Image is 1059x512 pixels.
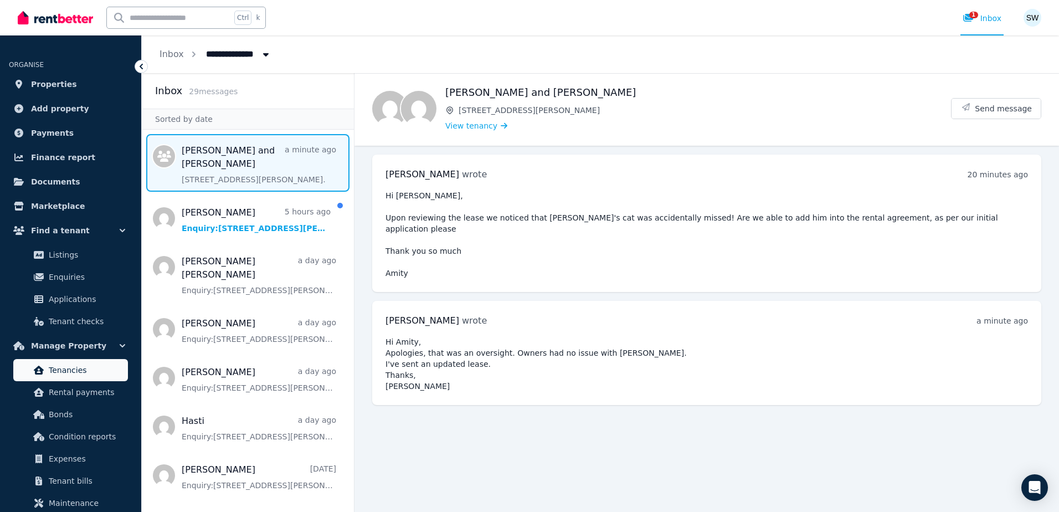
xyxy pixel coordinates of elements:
span: Tenant bills [49,474,124,488]
img: Amity Fricker [372,91,408,126]
span: k [256,13,260,22]
span: Properties [31,78,77,91]
a: Tenant checks [13,310,128,332]
span: wrote [462,315,487,326]
span: [STREET_ADDRESS][PERSON_NAME] [459,105,951,116]
span: wrote [462,169,487,180]
pre: Hi Amity, Apologies, that was an oversight. Owners had no issue with [PERSON_NAME]. I've sent an ... [385,336,1028,392]
a: Add property [9,98,132,120]
a: [PERSON_NAME]5 hours agoEnquiry:[STREET_ADDRESS][PERSON_NAME]. [182,206,331,234]
nav: Breadcrumb [142,35,289,73]
span: [PERSON_NAME] [385,315,459,326]
span: Find a tenant [31,224,90,237]
span: View tenancy [445,120,497,131]
a: Condition reports [13,426,128,448]
a: [PERSON_NAME] and [PERSON_NAME]a minute ago[STREET_ADDRESS][PERSON_NAME]. [182,144,336,185]
span: Applications [49,293,124,306]
span: 29 message s [189,87,238,96]
pre: Hi [PERSON_NAME], Upon reviewing the lease we noticed that [PERSON_NAME]'s cat was accidentally m... [385,190,1028,279]
a: [PERSON_NAME][DATE]Enquiry:[STREET_ADDRESS][PERSON_NAME]. [182,463,336,491]
a: Payments [9,122,132,144]
time: 20 minutes ago [968,170,1028,179]
a: Properties [9,73,132,95]
span: Send message [975,103,1032,114]
a: [PERSON_NAME]a day agoEnquiry:[STREET_ADDRESS][PERSON_NAME]. [182,366,336,393]
span: Enquiries [49,270,124,284]
a: Expenses [13,448,128,470]
a: Documents [9,171,132,193]
a: Listings [13,244,128,266]
a: Hastia day agoEnquiry:[STREET_ADDRESS][PERSON_NAME]. [182,414,336,442]
a: Rental payments [13,381,128,403]
a: Marketplace [9,195,132,217]
button: Manage Property [9,335,132,357]
a: Enquiries [13,266,128,288]
a: [PERSON_NAME] [PERSON_NAME]a day agoEnquiry:[STREET_ADDRESS][PERSON_NAME]. [182,255,336,296]
span: Ctrl [234,11,251,25]
span: Marketplace [31,199,85,213]
a: Tenant bills [13,470,128,492]
span: 1 [969,12,978,18]
a: Bonds [13,403,128,426]
span: Finance report [31,151,95,164]
div: Inbox [963,13,1001,24]
span: Listings [49,248,124,262]
span: Expenses [49,452,124,465]
a: View tenancy [445,120,507,131]
span: Tenant checks [49,315,124,328]
button: Find a tenant [9,219,132,242]
h2: Inbox [155,83,182,99]
span: Add property [31,102,89,115]
a: [PERSON_NAME]a day agoEnquiry:[STREET_ADDRESS][PERSON_NAME]. [182,317,336,345]
span: ORGANISE [9,61,44,69]
div: Sorted by date [142,109,354,130]
span: Tenancies [49,363,124,377]
span: Documents [31,175,80,188]
span: Rental payments [49,386,124,399]
img: Sam Watson [1024,9,1041,27]
div: Open Intercom Messenger [1021,474,1048,501]
time: a minute ago [976,316,1028,325]
img: RentBetter [18,9,93,26]
img: Jessica Perchman [401,91,436,126]
span: [PERSON_NAME] [385,169,459,180]
a: Tenancies [13,359,128,381]
span: Condition reports [49,430,124,443]
span: Payments [31,126,74,140]
a: Inbox [160,49,184,59]
button: Send message [952,99,1041,119]
span: Manage Property [31,339,106,352]
a: Finance report [9,146,132,168]
span: Maintenance [49,496,124,510]
h1: [PERSON_NAME] and [PERSON_NAME] [445,85,951,100]
span: Bonds [49,408,124,421]
a: Applications [13,288,128,310]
